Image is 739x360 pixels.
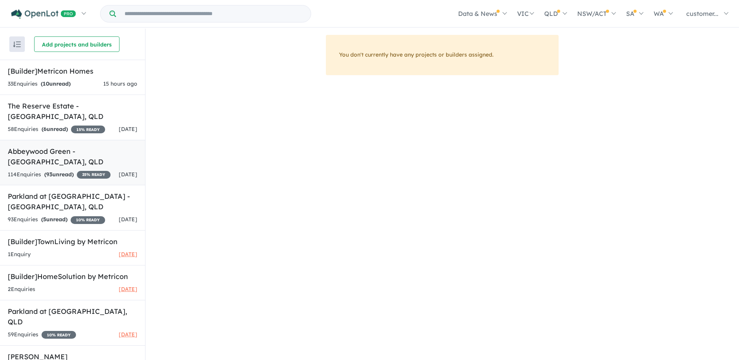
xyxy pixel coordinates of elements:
[11,9,76,19] img: Openlot PRO Logo White
[8,146,137,167] h5: Abbeywood Green - [GEOGRAPHIC_DATA] , QLD
[43,80,49,87] span: 10
[8,66,137,76] h5: [Builder] Metricon Homes
[8,170,111,179] div: 114 Enquir ies
[8,250,31,259] div: 1 Enquir y
[119,331,137,338] span: [DATE]
[8,306,137,327] h5: Parkland at [GEOGRAPHIC_DATA] , QLD
[326,35,559,75] div: You don't currently have any projects or builders assigned.
[71,216,105,224] span: 10 % READY
[43,216,46,223] span: 5
[119,251,137,258] span: [DATE]
[8,285,35,294] div: 2 Enquir ies
[8,101,137,122] h5: The Reserve Estate - [GEOGRAPHIC_DATA] , QLD
[43,126,47,133] span: 6
[41,80,71,87] strong: ( unread)
[42,331,76,339] span: 10 % READY
[119,171,137,178] span: [DATE]
[13,41,21,47] img: sort.svg
[119,216,137,223] span: [DATE]
[8,330,76,339] div: 59 Enquir ies
[8,191,137,212] h5: Parkland at [GEOGRAPHIC_DATA] - [GEOGRAPHIC_DATA] , QLD
[8,125,105,134] div: 58 Enquir ies
[8,271,137,282] h5: [Builder] HomeSolution by Metricon
[41,216,67,223] strong: ( unread)
[686,10,718,17] span: customer...
[42,126,68,133] strong: ( unread)
[8,215,105,224] div: 93 Enquir ies
[34,36,119,52] button: Add projects and builders
[8,236,137,247] h5: [Builder] TownLiving by Metricon
[71,126,105,133] span: 15 % READY
[44,171,74,178] strong: ( unread)
[103,80,137,87] span: 15 hours ago
[118,5,309,22] input: Try estate name, suburb, builder or developer
[77,171,111,179] span: 25 % READY
[119,126,137,133] span: [DATE]
[46,171,52,178] span: 93
[119,286,137,293] span: [DATE]
[8,79,71,89] div: 33 Enquir ies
